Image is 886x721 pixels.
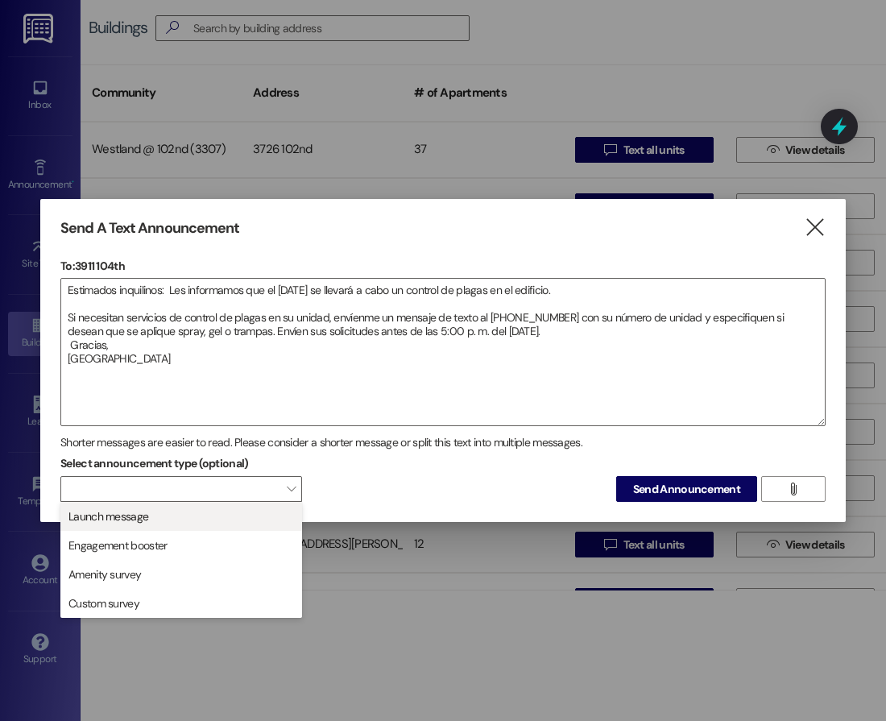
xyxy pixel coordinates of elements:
textarea: Estimados inquilinos: Les informamos que el [DATE] se llevará a cabo un control de plagas en el e... [61,279,825,425]
h3: Send A Text Announcement [60,219,239,238]
button: Send Announcement [616,476,757,502]
span: Amenity survey [68,566,141,582]
div: Estimados inquilinos: Les informamos que el [DATE] se llevará a cabo un control de plagas en el e... [60,278,826,426]
i:  [787,483,799,495]
span: Engagement booster [68,537,167,553]
span: Custom survey [68,595,139,611]
p: To: 3911 104th [60,258,826,274]
label: Select announcement type (optional) [60,451,249,476]
div: Shorter messages are easier to read. Please consider a shorter message or split this text into mu... [60,434,826,451]
i:  [804,219,826,236]
span: Send Announcement [633,481,740,498]
span: Launch message [68,508,148,524]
